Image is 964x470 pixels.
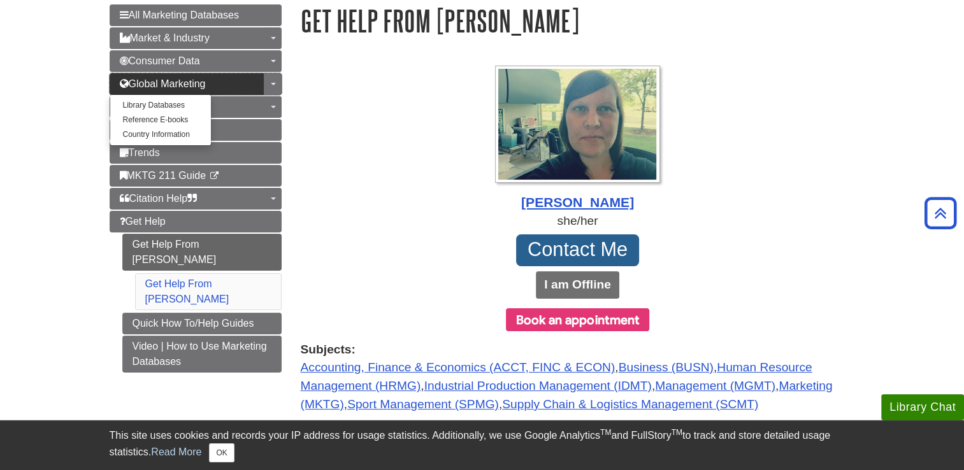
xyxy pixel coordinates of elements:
[110,142,282,164] a: Trends
[110,50,282,72] a: Consumer Data
[120,10,239,20] span: All Marketing Databases
[516,234,640,266] a: Contact Me
[110,211,282,232] a: Get Help
[110,165,282,187] a: MKTG 211 Guide
[495,66,660,183] img: Profile Photo
[110,98,211,113] a: Library Databases
[120,216,166,227] span: Get Help
[145,278,229,304] a: Get Help From [PERSON_NAME]
[544,278,610,291] b: I am Offline
[347,397,499,411] a: Sport Management (SPMG)
[506,308,650,331] button: Book an appointment
[209,443,234,462] button: Close
[120,78,206,89] span: Global Marketing
[301,192,855,213] div: [PERSON_NAME]
[110,113,211,127] a: Reference E-books
[881,394,964,420] button: Library Chat
[301,66,855,213] a: Profile Photo [PERSON_NAME]
[208,172,219,180] i: This link opens in a new window
[655,379,775,392] a: Management (MGMT)
[110,188,282,210] a: Citation Help
[424,379,652,392] a: Industrial Production Management (IDMT)
[110,127,211,142] a: Country Information
[301,341,855,414] div: , , , , , , ,
[120,170,206,181] span: MKTG 211 Guide
[536,271,619,299] button: I am Offline
[301,379,833,411] a: Marketing (MKTG)
[110,4,282,26] a: All Marketing Databases
[619,360,714,374] a: Business (BUSN)
[120,147,160,158] span: Trends
[120,32,210,43] span: Market & Industry
[122,336,282,373] a: Video | How to Use Marketing Databases
[920,204,961,222] a: Back to Top
[110,4,282,373] div: Guide Page Menu
[120,55,200,66] span: Consumer Data
[110,27,282,49] a: Market & Industry
[151,446,201,457] a: Read More
[301,212,855,231] div: she/her
[502,397,758,411] a: Supply Chain & Logistics Management (SCMT)
[122,313,282,334] a: Quick How To/Help Guides
[120,193,198,204] span: Citation Help
[672,428,682,437] sup: TM
[110,428,855,462] div: This site uses cookies and records your IP address for usage statistics. Additionally, we use Goo...
[600,428,611,437] sup: TM
[301,360,615,374] a: Accounting, Finance & Economics (ACCT, FINC & ECON)
[122,234,282,271] a: Get Help From [PERSON_NAME]
[301,4,855,37] h1: Get Help From [PERSON_NAME]
[301,341,855,359] strong: Subjects:
[110,73,282,95] a: Global Marketing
